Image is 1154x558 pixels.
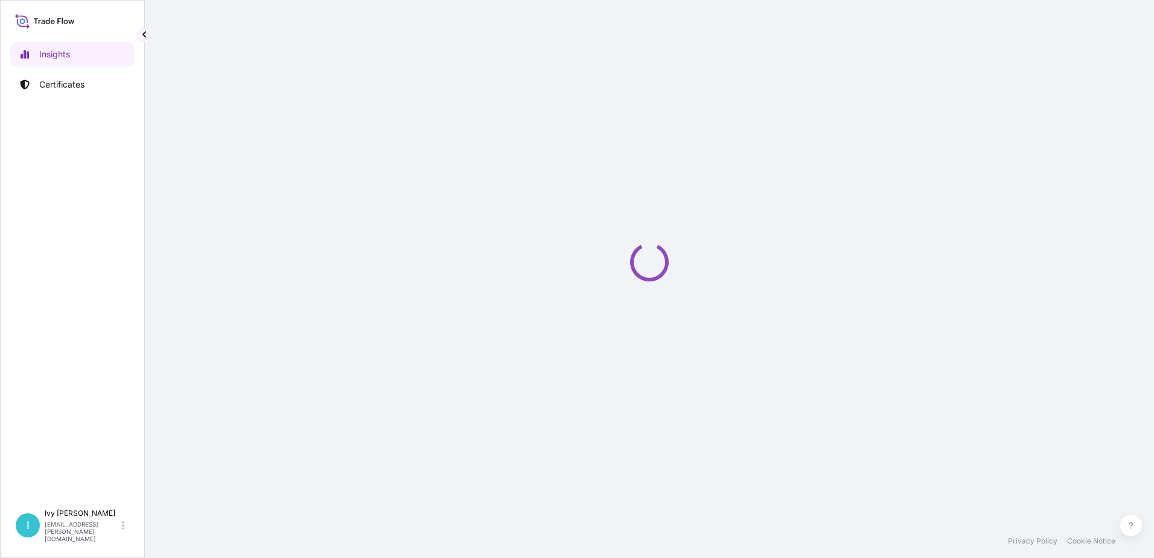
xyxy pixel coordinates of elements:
[1067,536,1115,546] a: Cookie Notice
[39,48,70,60] p: Insights
[45,521,120,542] p: [EMAIL_ADDRESS][PERSON_NAME][DOMAIN_NAME]
[10,72,135,97] a: Certificates
[1008,536,1057,546] a: Privacy Policy
[45,508,120,518] p: Ivy [PERSON_NAME]
[27,519,30,531] span: I
[10,42,135,66] a: Insights
[39,79,84,91] p: Certificates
